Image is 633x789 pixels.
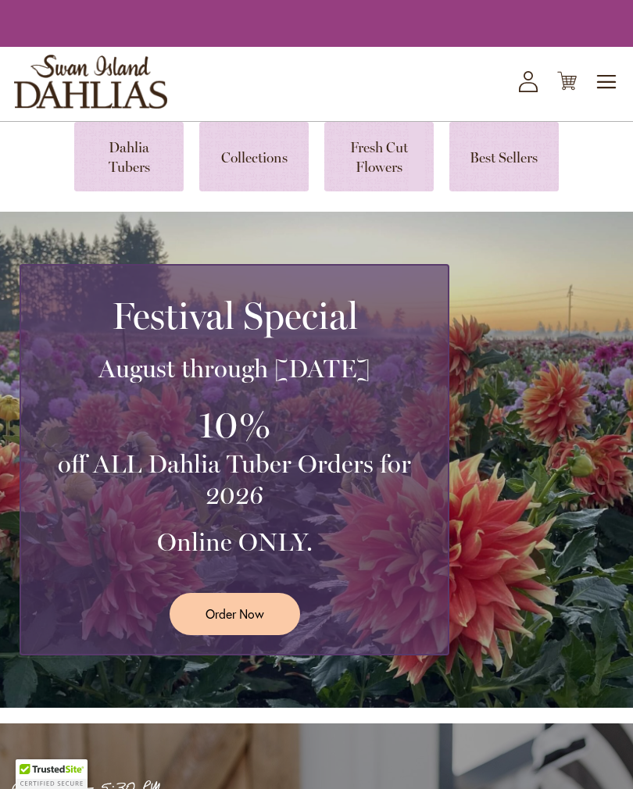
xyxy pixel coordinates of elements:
h3: 10% [40,400,429,449]
a: store logo [14,55,167,109]
span: Order Now [206,605,264,623]
h3: off ALL Dahlia Tuber Orders for 2026 [40,448,429,511]
a: Order Now [170,593,300,634]
h2: Festival Special [40,294,429,337]
h3: Online ONLY. [40,527,429,558]
h3: August through [DATE] [40,353,429,384]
